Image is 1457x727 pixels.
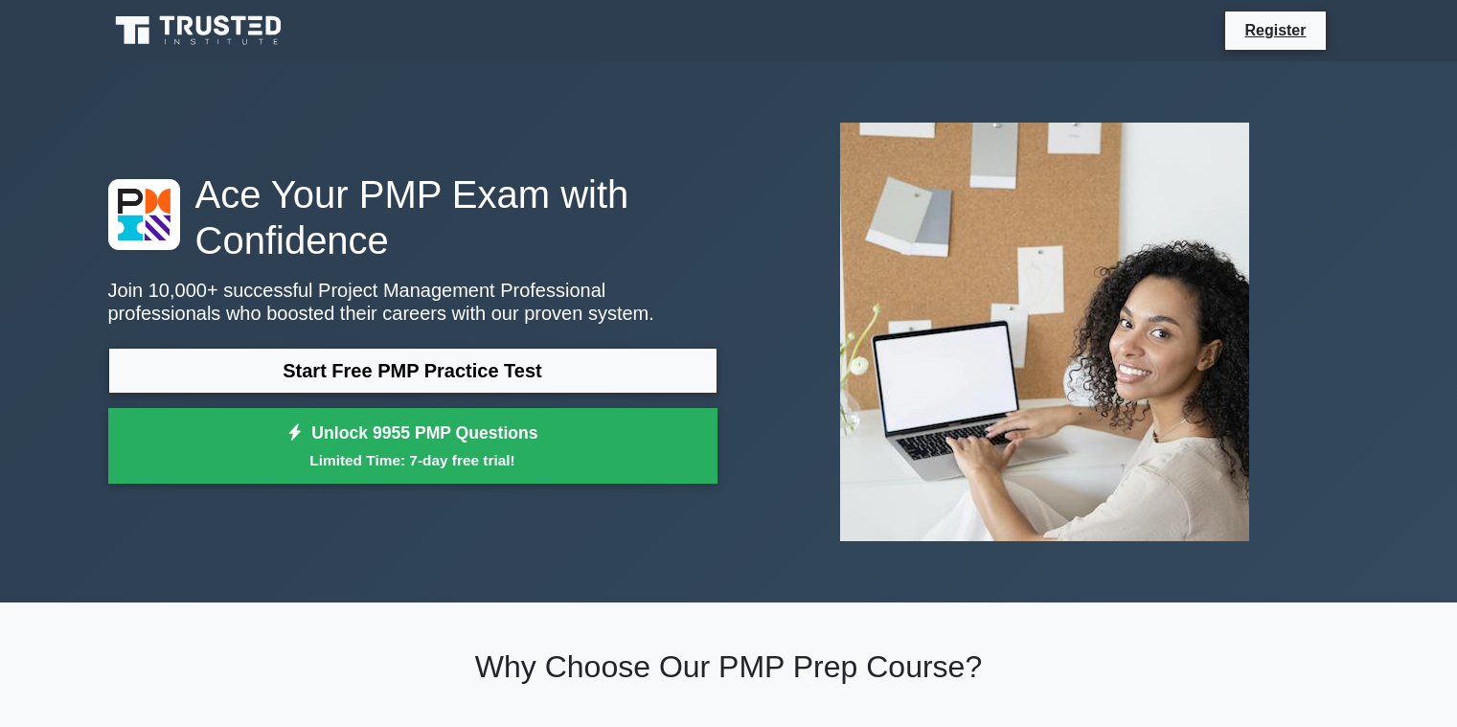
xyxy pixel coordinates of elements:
[108,408,717,485] a: Unlock 9955 PMP QuestionsLimited Time: 7-day free trial!
[108,348,717,394] a: Start Free PMP Practice Test
[108,171,717,263] h1: Ace Your PMP Exam with Confidence
[132,449,694,471] small: Limited Time: 7-day free trial!
[108,648,1350,685] h2: Why Choose Our PMP Prep Course?
[108,279,717,325] p: Join 10,000+ successful Project Management Professional professionals who boosted their careers w...
[1233,18,1317,42] a: Register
